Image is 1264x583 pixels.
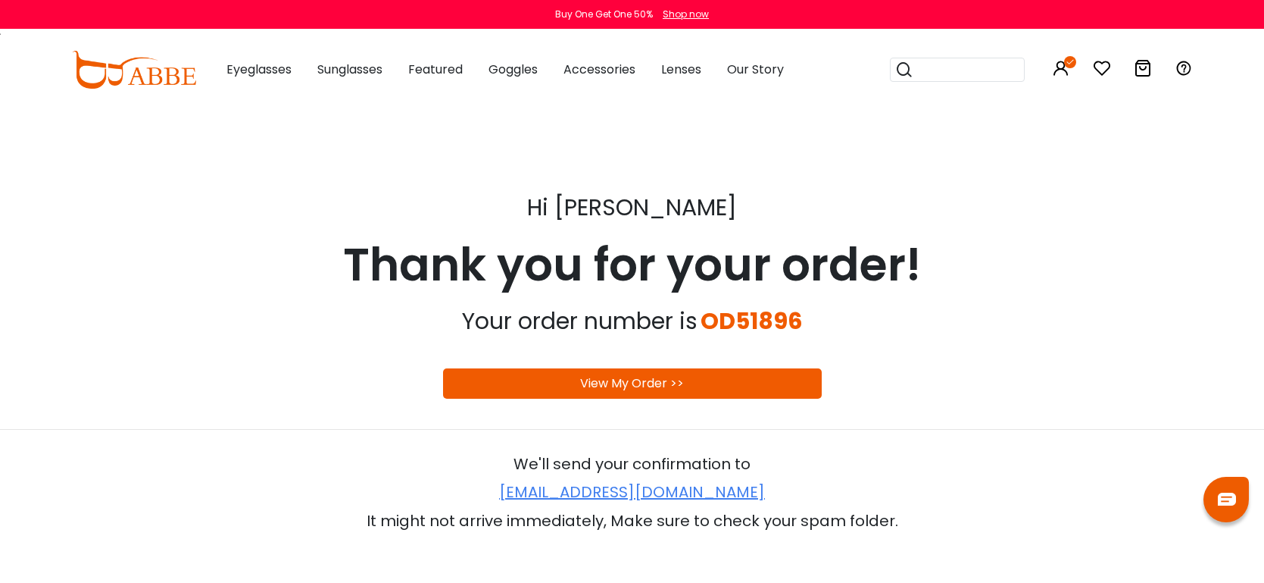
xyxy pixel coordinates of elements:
a: View My Order >> [580,375,684,392]
span: Sunglasses [317,61,382,78]
span: Eyeglasses [226,61,292,78]
span: Featured [408,61,463,78]
span: Accessories [563,61,635,78]
div: Buy One Get One 50% [555,8,653,21]
span: Our Story [727,61,784,78]
span: Goggles [488,61,538,78]
img: abbeglasses.com [72,51,196,89]
img: chat [1218,493,1236,506]
div: Your order number is [462,299,701,344]
a: Shop now [655,8,709,20]
div: Shop now [663,8,709,21]
span: Lenses [661,61,701,78]
div: OD51896 [701,299,803,344]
